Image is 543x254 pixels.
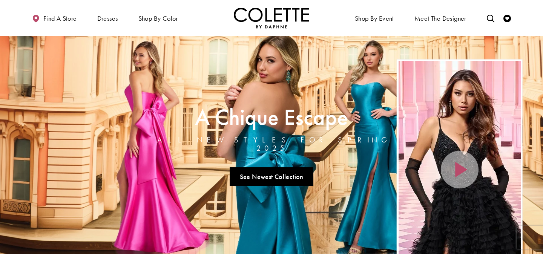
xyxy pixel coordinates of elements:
[95,8,120,28] span: Dresses
[97,15,118,22] span: Dresses
[234,8,309,28] a: Visit Home Page
[146,164,397,189] ul: Slider Links
[355,15,394,22] span: Shop By Event
[43,15,77,22] span: Find a store
[137,8,180,28] span: Shop by color
[413,8,468,28] a: Meet the designer
[414,15,466,22] span: Meet the designer
[30,8,78,28] a: Find a store
[234,8,309,28] img: Colette by Daphne
[485,8,496,28] a: Toggle search
[502,8,513,28] a: Check Wishlist
[230,167,313,186] a: See Newest Collection A Chique Escape All New Styles For Spring 2025
[353,8,396,28] span: Shop By Event
[138,15,178,22] span: Shop by color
